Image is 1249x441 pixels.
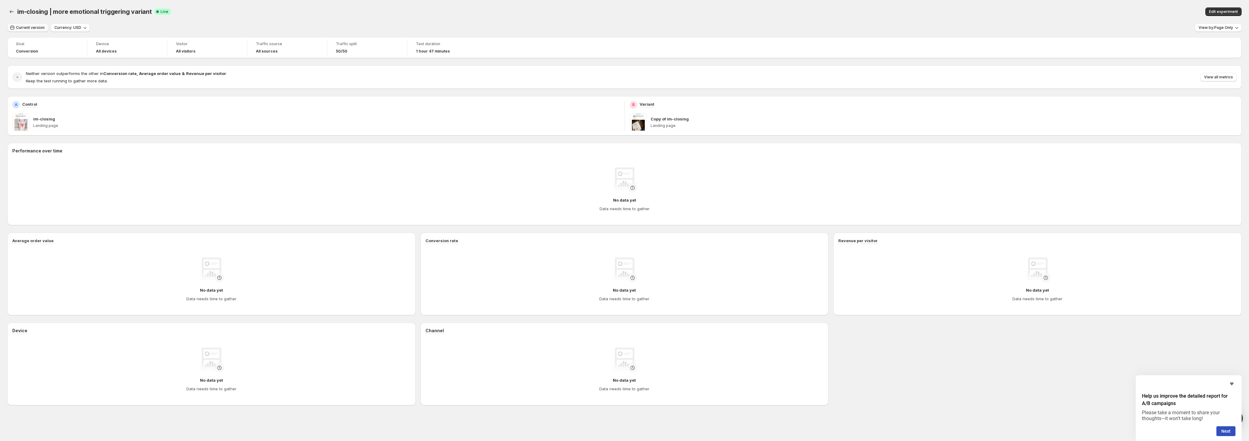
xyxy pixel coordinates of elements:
[256,41,318,54] a: Traffic sourceAll sources
[1209,9,1238,14] span: Edit experiment
[96,41,158,46] span: Device
[176,41,238,46] span: Visitor
[256,41,318,46] span: Traffic source
[612,167,637,192] img: No data yet
[186,386,237,392] h4: Data needs time to gather
[1200,73,1237,81] button: View all metrics
[12,113,30,131] img: im-closing
[26,71,227,76] span: Neither version outperforms the other in .
[613,287,636,293] h4: No data yet
[16,49,38,54] span: Conversion
[640,101,654,107] p: Variant
[599,386,649,392] h4: Data needs time to gather
[16,74,18,80] h2: -
[1142,410,1235,421] p: Please take a moment to share your thoughts—it won’t take long!
[176,49,195,54] h4: All visitors
[651,116,689,122] p: Copy of im-closing
[96,49,117,54] h4: All devices
[256,49,277,54] h4: All sources
[1142,392,1235,407] h2: Help us improve the detailed report for A/B campaigns
[336,41,398,54] a: Traffic split50/50
[176,41,238,54] a: VisitorAll visitors
[1012,296,1063,302] h4: Data needs time to gather
[425,328,444,334] h3: Channel
[1216,426,1235,436] button: Next question
[1025,258,1050,282] img: No data yet
[7,23,48,32] button: Current version
[16,25,45,30] span: Current version
[416,49,450,54] span: 1 hour 47 minutes
[1204,75,1233,80] span: View all metrics
[200,287,223,293] h4: No data yet
[1195,23,1242,32] button: View by:Page Only
[630,113,647,131] img: Copy of im-closing
[1026,287,1049,293] h4: No data yet
[186,71,226,76] strong: Revenue per visitor
[15,102,18,107] h2: A
[1142,380,1235,436] div: Help us improve the detailed report for A/B campaigns
[336,49,347,54] span: 50/50
[651,123,1237,128] p: Landing page
[186,296,237,302] h4: Data needs time to gather
[1205,7,1242,16] button: Edit experiment
[613,377,636,383] h4: No data yet
[1199,25,1233,30] span: View by: Page Only
[16,41,78,54] a: GoalConversion
[199,348,224,372] img: No data yet
[613,197,636,203] h4: No data yet
[200,377,223,383] h4: No data yet
[12,328,27,334] h3: Device
[22,101,37,107] p: Control
[199,258,224,282] img: No data yet
[600,206,650,212] h4: Data needs time to gather
[1228,380,1235,388] button: Hide survey
[139,71,181,76] strong: Average order value
[612,258,637,282] img: No data yet
[137,71,138,76] strong: ,
[33,116,55,122] p: im-closing
[103,71,137,76] strong: Conversion rate
[182,71,185,76] strong: &
[51,23,90,32] button: Currency: USD
[17,8,152,15] span: im-closing | more emotional triggering variant
[12,148,1237,154] h2: Performance over time
[54,25,81,30] span: Currency: USD
[838,238,878,244] h3: Revenue per visitor
[12,238,54,244] h3: Average order value
[96,41,158,54] a: DeviceAll devices
[416,41,479,46] span: Test duration
[26,78,108,83] span: Keep the test running to gather more data.
[632,102,635,107] h2: B
[7,7,16,16] button: Back
[336,41,398,46] span: Traffic split
[33,123,620,128] p: Landing page
[612,348,637,372] img: No data yet
[425,238,458,244] h3: Conversion rate
[599,296,649,302] h4: Data needs time to gather
[161,9,168,14] span: Live
[416,41,479,54] a: Test duration1 hour 47 minutes
[16,41,78,46] span: Goal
